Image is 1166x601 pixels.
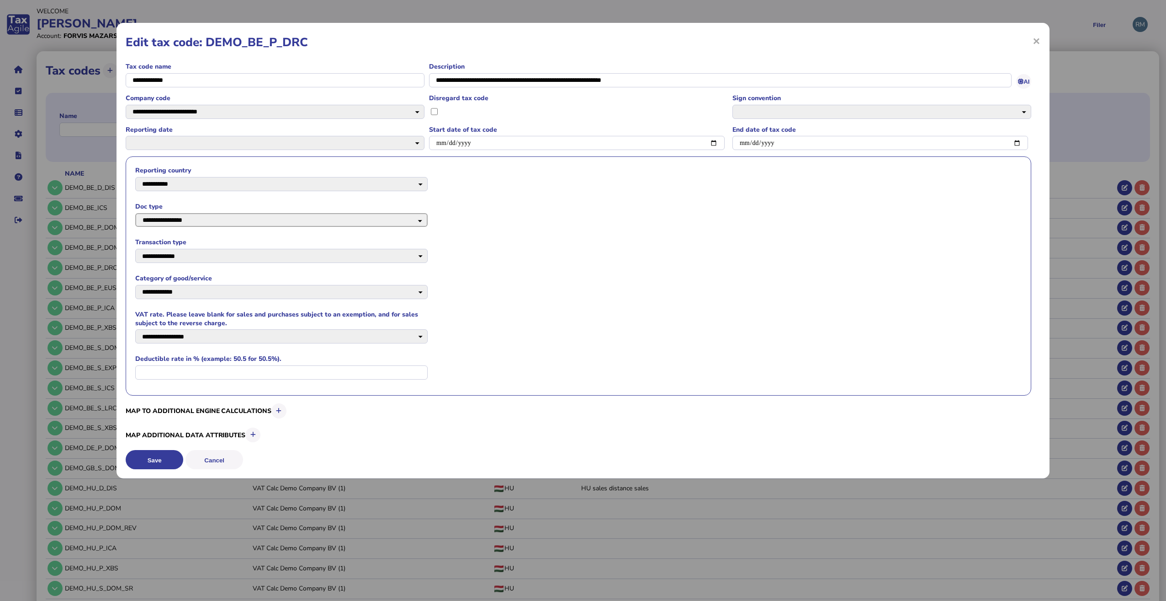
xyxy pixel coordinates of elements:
button: AI [1016,74,1031,89]
label: Sign convention [732,94,1031,102]
button: Cancel [185,450,243,469]
h3: Map to additional engine calculations [126,402,1031,420]
label: Reporting country [135,166,428,175]
label: Transaction type [135,238,428,247]
label: Category of good/service [135,274,428,283]
label: Start date of tax code [429,125,728,134]
label: Tax code name [126,62,424,71]
label: Disregard tax code [429,94,728,102]
h3: Map additional data attributes [126,426,1031,444]
label: Reporting date [126,125,424,134]
label: Deductible rate in % (example: 50.5 for 50.5%). [135,354,428,363]
label: VAT rate. Please leave blank for sales and purchases subject to an exemption, and for sales subje... [135,310,428,327]
label: Description [429,62,1031,71]
label: Company code [126,94,424,102]
span: × [1033,32,1040,49]
button: Save [126,450,183,469]
h1: Edit tax code: DEMO_BE_P_DRC [126,34,1040,50]
label: End date of tax code [732,125,1031,134]
label: Doc type [135,202,428,211]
